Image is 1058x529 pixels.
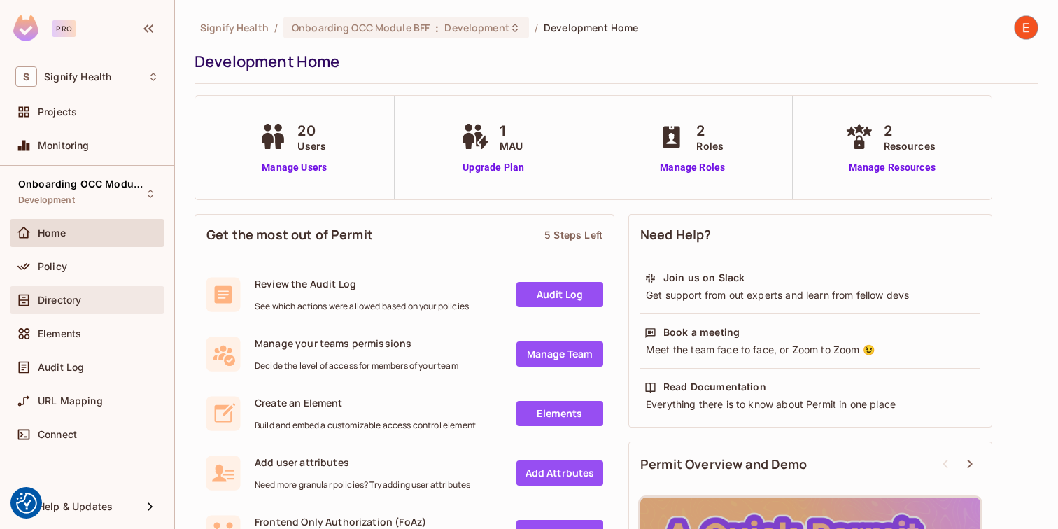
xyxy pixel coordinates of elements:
[255,277,469,290] span: Review the Audit Log
[255,515,426,528] span: Frontend Only Authorization (FoAz)
[516,341,603,367] a: Manage Team
[842,160,943,175] a: Manage Resources
[663,380,766,394] div: Read Documentation
[200,21,269,34] span: the active workspace
[38,501,113,512] span: Help & Updates
[696,120,724,141] span: 2
[663,271,745,285] div: Join us on Slack
[255,396,476,409] span: Create an Element
[255,456,470,469] span: Add user attributes
[644,288,976,302] div: Get support from out experts and learn from fellow devs
[500,120,523,141] span: 1
[535,21,538,34] li: /
[16,493,37,514] img: Revisit consent button
[654,160,731,175] a: Manage Roles
[18,195,75,206] span: Development
[516,460,603,486] a: Add Attrbutes
[444,21,509,34] span: Development
[640,456,807,473] span: Permit Overview and Demo
[1015,16,1038,39] img: Ebin Chathoth Sleeba
[663,325,740,339] div: Book a meeting
[255,360,458,372] span: Decide the level of access for members of your team
[644,397,976,411] div: Everything there is to know about Permit in one place
[255,160,333,175] a: Manage Users
[38,140,90,151] span: Monitoring
[500,139,523,153] span: MAU
[52,20,76,37] div: Pro
[38,328,81,339] span: Elements
[516,401,603,426] a: Elements
[884,139,936,153] span: Resources
[884,120,936,141] span: 2
[38,295,81,306] span: Directory
[255,301,469,312] span: See which actions were allowed based on your policies
[640,226,712,244] span: Need Help?
[38,429,77,440] span: Connect
[516,282,603,307] a: Audit Log
[292,21,430,34] span: Onboarding OCC Module BFF
[38,227,66,239] span: Home
[16,493,37,514] button: Consent Preferences
[297,120,326,141] span: 20
[38,106,77,118] span: Projects
[38,261,67,272] span: Policy
[38,362,84,373] span: Audit Log
[206,226,373,244] span: Get the most out of Permit
[13,15,38,41] img: SReyMgAAAABJRU5ErkJggg==
[255,337,458,350] span: Manage your teams permissions
[18,178,144,190] span: Onboarding OCC Module BFF
[544,21,638,34] span: Development Home
[644,343,976,357] div: Meet the team face to face, or Zoom to Zoom 😉
[255,420,476,431] span: Build and embed a customizable access control element
[274,21,278,34] li: /
[458,160,530,175] a: Upgrade Plan
[544,228,602,241] div: 5 Steps Left
[15,66,37,87] span: S
[297,139,326,153] span: Users
[255,479,470,491] span: Need more granular policies? Try adding user attributes
[38,395,103,407] span: URL Mapping
[696,139,724,153] span: Roles
[44,71,111,83] span: Workspace: Signify Health
[435,22,439,34] span: :
[195,51,1031,72] div: Development Home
